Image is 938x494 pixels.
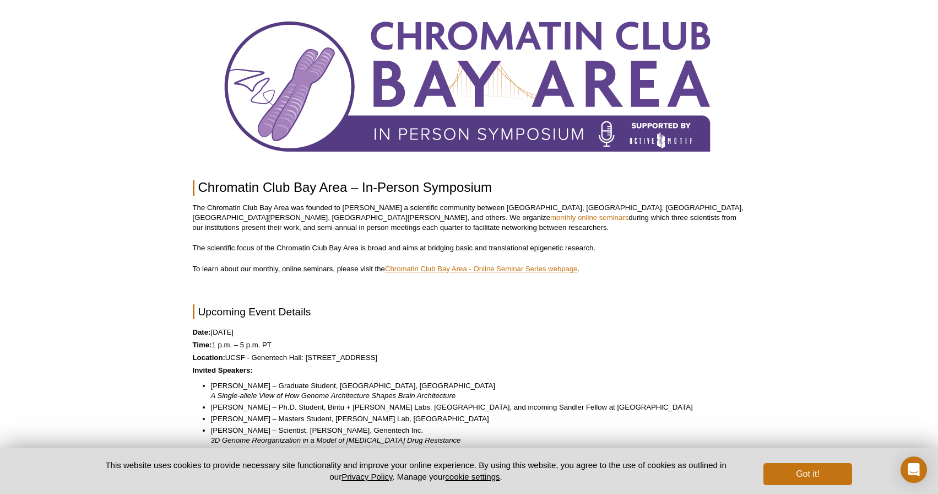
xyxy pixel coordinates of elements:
h2: Upcoming Event Details [193,304,746,319]
img: Chromatin Club Bay Area In Person [193,7,746,167]
p: To learn about our monthly, online seminars, please visit the . [193,264,746,274]
em: 3D Genome Reorganization in a Model of [MEDICAL_DATA] Drug Resistance [211,436,461,444]
h1: Chromatin Club Bay Area – In-Person Symposium [193,180,746,196]
p: 1 p.m. – 5 p.m. PT [193,340,746,350]
strong: Time: [193,341,212,349]
li: [PERSON_NAME] – Masters Student, [PERSON_NAME] Lab, [GEOGRAPHIC_DATA] [211,414,735,424]
li: [PERSON_NAME] – Ph.D. Student, Bintu + [PERSON_NAME] Labs, [GEOGRAPHIC_DATA], and incoming Sandle... [211,402,735,412]
strong: Invited Speakers: [193,366,253,374]
strong: Date: [193,328,211,336]
p: The scientific focus of the Chromatin Club Bay Area is broad and aims at bridging basic and trans... [193,243,746,253]
em: A Single-allele View of How Genome Architecture Shapes Brain Architecture [211,391,456,400]
div: Open Intercom Messenger [901,457,927,483]
a: Chromatin Club Bay Area - Online Seminar Series webpage [385,265,578,273]
a: monthly online seminars [550,213,628,222]
p: [DATE] [193,327,746,337]
a: Privacy Policy [341,472,392,481]
strong: Location: [193,353,225,362]
li: [PERSON_NAME] – Graduate Student, [GEOGRAPHIC_DATA], [GEOGRAPHIC_DATA] [211,381,735,401]
li: [PERSON_NAME] – Scientist, [PERSON_NAME], Genentech Inc. [211,426,735,445]
button: Got it! [763,463,852,485]
p: The Chromatin Club Bay Area was founded to [PERSON_NAME] a scientific community between [GEOGRAPH... [193,203,746,233]
p: UCSF - Genentech Hall: [STREET_ADDRESS] [193,353,746,363]
p: This website uses cookies to provide necessary site functionality and improve your online experie... [86,459,746,482]
button: cookie settings [445,472,500,481]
